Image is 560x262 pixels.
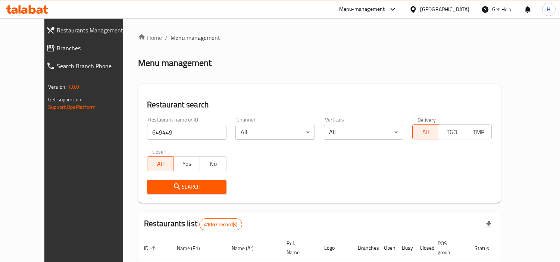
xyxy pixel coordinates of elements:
[417,117,436,122] label: Delivery
[200,156,226,171] button: No
[465,124,492,139] button: TMP
[147,125,226,140] input: Search for restaurant name or ID..
[412,124,439,139] button: All
[144,244,158,253] span: ID
[420,5,469,13] div: [GEOGRAPHIC_DATA]
[173,156,200,171] button: Yes
[165,33,168,42] li: /
[416,127,436,138] span: All
[287,239,309,257] span: Ref. Name
[199,218,242,230] div: Total records count
[147,156,174,171] button: All
[147,180,226,194] button: Search
[144,218,243,230] h2: Restaurants list
[40,57,138,75] a: Search Branch Phone
[48,95,82,104] span: Get support on:
[352,237,378,259] th: Branches
[232,244,263,253] span: Name (Ar)
[138,33,162,42] a: Home
[48,102,96,112] a: Support.OpsPlatform
[396,237,414,259] th: Busy
[153,182,220,192] span: Search
[150,158,171,169] span: All
[176,158,197,169] span: Yes
[318,237,352,259] th: Logo
[48,82,66,92] span: Version:
[439,124,466,139] button: TGO
[475,244,499,253] span: Status
[40,39,138,57] a: Branches
[378,237,396,259] th: Open
[200,221,242,228] span: 41067 record(s)
[177,244,210,253] span: Name (En)
[547,5,550,13] span: H
[480,215,498,233] div: Export file
[147,99,492,110] h2: Restaurant search
[138,57,212,69] h2: Menu management
[57,26,132,35] span: Restaurants Management
[203,158,223,169] span: No
[339,5,385,14] div: Menu-management
[442,127,463,138] span: TGO
[324,125,403,140] div: All
[57,44,132,53] span: Branches
[414,237,432,259] th: Closed
[68,82,79,92] span: 1.0.0
[40,21,138,39] a: Restaurants Management
[235,125,315,140] div: All
[438,239,460,257] span: POS group
[152,149,166,154] label: Upsell
[138,33,501,42] nav: breadcrumb
[468,127,489,138] span: TMP
[57,61,132,70] span: Search Branch Phone
[170,33,220,42] span: Menu management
